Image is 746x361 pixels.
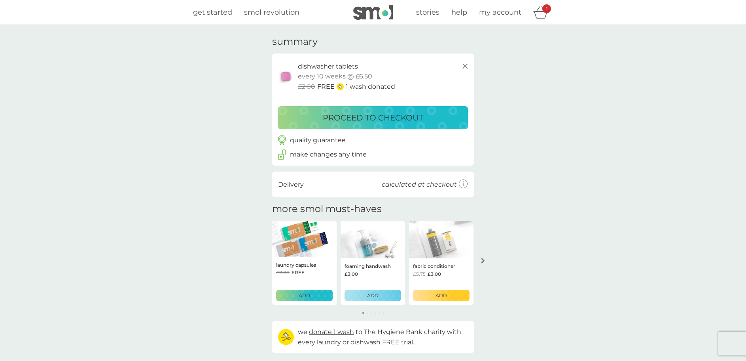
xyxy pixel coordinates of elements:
[272,203,382,215] h2: more smol must-haves
[193,8,232,17] span: get started
[298,71,372,82] p: every 10 weeks @ £6.50
[533,4,553,20] div: basket
[345,290,401,301] button: ADD
[479,7,521,18] a: my account
[479,8,521,17] span: my account
[317,82,335,92] span: FREE
[244,8,299,17] span: smol revolution
[428,270,441,278] span: £3.00
[323,111,423,124] p: proceed to checkout
[278,106,468,129] button: proceed to checkout
[413,290,470,301] button: ADD
[298,82,315,92] span: £2.00
[193,7,232,18] a: get started
[290,149,367,160] p: make changes any time
[345,270,358,278] span: £3.00
[292,269,305,276] span: FREE
[278,180,304,190] p: Delivery
[244,7,299,18] a: smol revolution
[367,292,379,299] p: ADD
[416,8,439,17] span: stories
[345,262,391,270] p: foaming handwash
[309,328,354,336] span: donate 1 wash
[276,261,316,269] p: laundry capsules
[413,262,455,270] p: fabric conditioner
[353,5,393,20] img: smol
[298,61,358,72] p: dishwasher tablets
[346,82,395,92] p: 1 wash donated
[413,270,426,278] span: £5.75
[272,36,318,48] h3: summary
[276,269,290,276] span: £2.00
[416,7,439,18] a: stories
[451,7,467,18] a: help
[382,180,457,190] p: calculated at checkout
[290,135,346,145] p: quality guarantee
[451,8,467,17] span: help
[298,327,468,347] p: we to The Hygiene Bank charity with every laundry or dishwash FREE trial.
[299,292,310,299] p: ADD
[276,290,333,301] button: ADD
[435,292,447,299] p: ADD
